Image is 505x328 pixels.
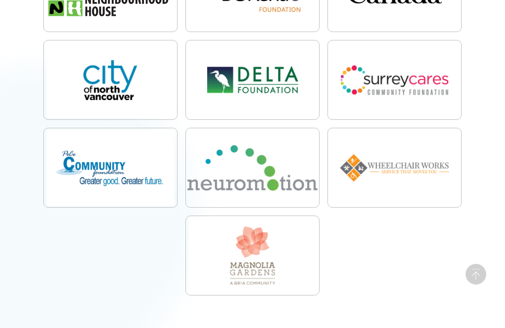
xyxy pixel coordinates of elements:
[186,216,319,295] img: magnolia-gardens-assistlist-partner
[186,128,319,207] img: neuromotion-assistlist-partner
[186,40,319,119] img: delta-foundation-assistlist-partner
[328,128,461,207] img: wheelchair-works-assistlist-partner
[44,128,177,207] img: port-coquitlam-community-foundation-assistlist-partner
[44,40,177,119] img: city-of-north-vancouver-assistlist-partner
[328,40,461,119] img: surreycares-community-foundation-assistlist-partner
